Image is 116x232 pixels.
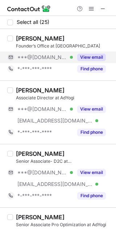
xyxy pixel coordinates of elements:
button: Reveal Button [77,65,106,72]
div: [PERSON_NAME] [16,35,65,42]
span: ***@[DOMAIN_NAME] [17,169,67,176]
div: [PERSON_NAME] [16,214,65,221]
span: [EMAIL_ADDRESS][DOMAIN_NAME] [17,117,93,124]
div: Senior Associate Pro Optimization at AdYogi [16,221,112,228]
img: ContactOut v5.3.10 [7,4,51,13]
span: ***@[DOMAIN_NAME] [17,54,67,61]
button: Reveal Button [77,105,106,113]
div: [PERSON_NAME] [16,87,65,94]
button: Reveal Button [77,54,106,61]
button: Reveal Button [77,192,106,199]
button: Reveal Button [77,169,106,176]
div: Associate Director at AdYogi [16,95,112,101]
div: Senior Associate- D2C at [GEOGRAPHIC_DATA] [16,158,112,165]
span: [EMAIL_ADDRESS][DOMAIN_NAME] [17,181,93,187]
span: ***@[DOMAIN_NAME] [17,106,67,112]
span: Select all (25) [17,19,49,25]
div: Founder’s Office at [GEOGRAPHIC_DATA] [16,43,112,49]
div: [PERSON_NAME] [16,150,65,157]
button: Reveal Button [77,129,106,136]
